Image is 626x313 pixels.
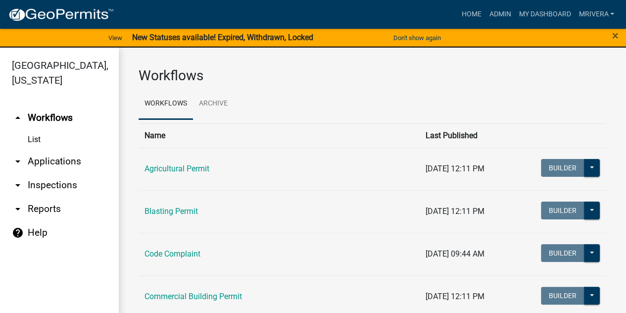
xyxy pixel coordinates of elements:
[12,203,24,215] i: arrow_drop_down
[541,202,584,219] button: Builder
[426,164,484,173] span: [DATE] 12:11 PM
[426,249,484,259] span: [DATE] 09:44 AM
[104,30,126,46] a: View
[389,30,445,46] button: Don't show again
[541,244,584,262] button: Builder
[12,227,24,239] i: help
[193,88,234,120] a: Archive
[139,123,420,148] th: Name
[12,112,24,124] i: arrow_drop_up
[541,287,584,305] button: Builder
[139,67,606,84] h3: Workflows
[144,249,200,259] a: Code Complaint
[420,123,512,148] th: Last Published
[541,159,584,177] button: Builder
[485,5,515,24] a: Admin
[515,5,575,24] a: My Dashboard
[132,33,313,42] strong: New Statuses available! Expired, Withdrawn, Locked
[144,164,209,173] a: Agricultural Permit
[612,29,619,43] span: ×
[139,88,193,120] a: Workflows
[457,5,485,24] a: Home
[144,292,242,301] a: Commercial Building Permit
[144,207,198,216] a: Blasting Permit
[426,292,484,301] span: [DATE] 12:11 PM
[612,30,619,42] button: Close
[426,207,484,216] span: [DATE] 12:11 PM
[575,5,618,24] a: mrivera
[12,179,24,191] i: arrow_drop_down
[12,156,24,167] i: arrow_drop_down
